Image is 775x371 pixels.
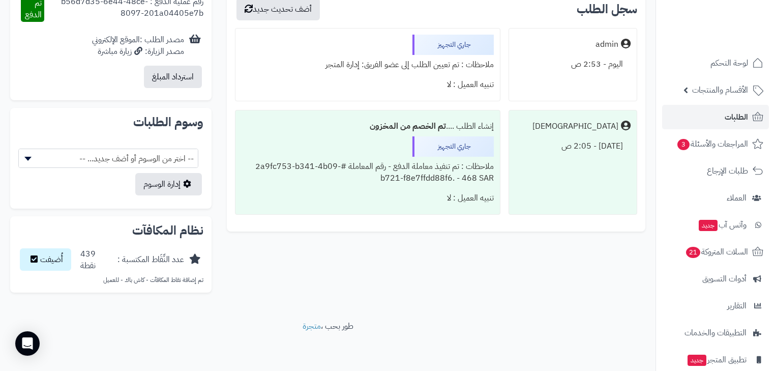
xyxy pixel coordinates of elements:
div: [DATE] - 2:05 ص [515,136,631,156]
span: لوحة التحكم [710,56,748,70]
div: ملاحظات : تم تعيين الطلب إلى عضو الفريق: إدارة المتجر [242,55,494,75]
button: استرداد المبلغ [144,66,202,88]
div: admin [595,39,618,50]
span: -- اختر من الوسوم أو أضف جديد... -- [19,149,198,168]
a: وآتس آبجديد [662,213,769,237]
div: 439 [80,248,96,272]
div: Open Intercom Messenger [15,331,40,356]
a: أدوات التسويق [662,267,769,291]
span: طلبات الإرجاع [707,164,748,178]
span: وآتس آب [698,218,747,232]
span: السلات المتروكة [685,245,748,259]
span: الأقسام والمنتجات [692,83,748,97]
span: التقارير [727,299,747,313]
span: تطبيق المتجر [687,353,747,367]
div: إنشاء الطلب .... [242,117,494,136]
span: 21 [685,246,701,259]
a: العملاء [662,186,769,210]
span: أدوات التسويق [702,272,747,286]
span: جديد [688,355,706,366]
div: عدد النِّقَاط المكتسبة : [117,254,184,266]
span: -- اختر من الوسوم أو أضف جديد... -- [18,149,198,168]
a: طلبات الإرجاع [662,159,769,183]
a: السلات المتروكة21 [662,240,769,264]
span: جديد [699,220,718,231]
div: نقطة [80,260,96,272]
div: اليوم - 2:53 ص [515,54,631,74]
h2: نظام المكافآت [18,224,203,237]
h3: سجل الطلب [577,3,637,15]
a: متجرة [303,320,321,332]
span: المراجعات والأسئلة [676,137,748,151]
b: تم الخصم من المخزون [370,120,446,132]
div: تنبيه العميل : لا [242,75,494,95]
div: تنبيه العميل : لا [242,188,494,208]
a: لوحة التحكم [662,51,769,75]
div: مصدر الطلب :الموقع الإلكتروني [92,34,184,58]
span: 3 [677,138,690,151]
div: جاري التجهيز [412,136,494,157]
a: الطلبات [662,105,769,129]
span: الطلبات [725,110,748,124]
span: التطبيقات والخدمات [684,326,747,340]
h2: وسوم الطلبات [18,116,203,128]
button: أُضيفت [20,248,71,271]
a: التقارير [662,294,769,318]
a: إدارة الوسوم [135,173,202,195]
p: تم إضافة نقاط المكافآت - كاش باك - للعميل [18,276,203,284]
a: المراجعات والأسئلة3 [662,132,769,156]
img: logo-2.png [706,13,765,35]
div: مصدر الزيارة: زيارة مباشرة [92,46,184,58]
a: التطبيقات والخدمات [662,321,769,345]
div: جاري التجهيز [412,35,494,55]
div: [DEMOGRAPHIC_DATA] [532,121,618,132]
div: ملاحظات : تم تنفيذ معاملة الدفع - رقم المعاملة #2a9fc753-b341-4b09-b721-f8e7ffdd88f6. - 468 SAR [242,157,494,188]
span: العملاء [727,191,747,205]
